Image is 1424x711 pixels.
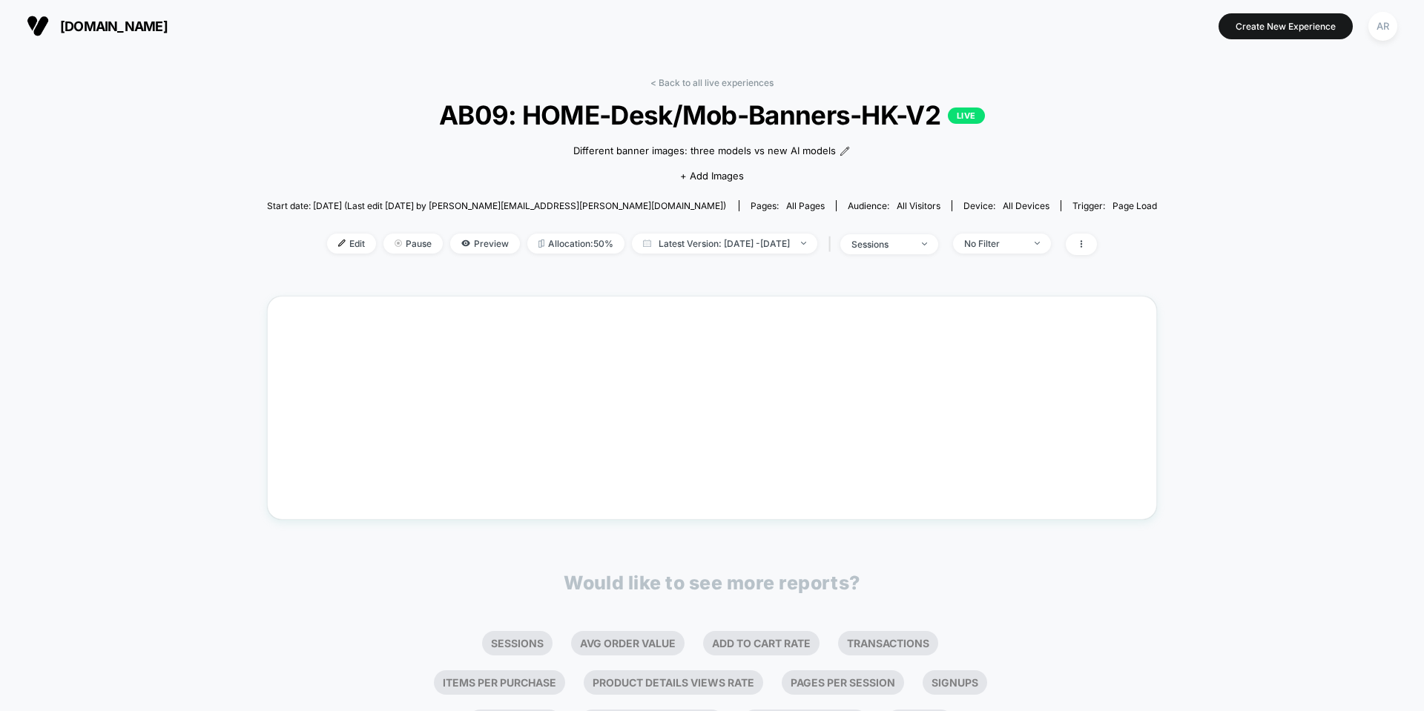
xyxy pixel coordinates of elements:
[1364,11,1402,42] button: AR
[1368,12,1397,41] div: AR
[897,200,940,211] span: All Visitors
[383,234,443,254] span: Pause
[571,631,685,655] li: Avg Order Value
[395,239,402,247] img: end
[786,200,825,211] span: all pages
[584,670,763,695] li: Product Details Views Rate
[434,670,565,695] li: Items Per Purchase
[1003,200,1049,211] span: all devices
[632,234,817,254] span: Latest Version: [DATE] - [DATE]
[22,14,172,38] button: [DOMAIN_NAME]
[838,631,938,655] li: Transactions
[311,99,1112,130] span: AB09: HOME-Desk/Mob-Banners-HK-V2
[650,77,774,88] a: < Back to all live experiences
[782,670,904,695] li: Pages Per Session
[564,572,860,594] p: Would like to see more reports?
[327,234,376,254] span: Edit
[538,239,544,248] img: rebalance
[450,234,520,254] span: Preview
[952,200,1061,211] span: Device:
[751,200,825,211] div: Pages:
[848,200,940,211] div: Audience:
[338,239,346,247] img: edit
[1072,200,1157,211] div: Trigger:
[825,234,840,255] span: |
[851,239,911,250] div: sessions
[1219,13,1353,39] button: Create New Experience
[482,631,553,655] li: Sessions
[922,242,927,245] img: end
[27,15,49,37] img: Visually logo
[573,144,836,159] span: Different banner images: three models vs new AI models
[703,631,820,655] li: Add To Cart Rate
[801,242,806,245] img: end
[267,200,726,211] span: Start date: [DATE] (Last edit [DATE] by [PERSON_NAME][EMAIL_ADDRESS][PERSON_NAME][DOMAIN_NAME])
[1035,242,1040,245] img: end
[643,239,651,247] img: calendar
[964,238,1023,249] div: No Filter
[527,234,624,254] span: Allocation: 50%
[60,19,168,34] span: [DOMAIN_NAME]
[1112,200,1157,211] span: Page Load
[948,108,985,124] p: LIVE
[923,670,987,695] li: Signups
[680,170,744,182] span: + Add Images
